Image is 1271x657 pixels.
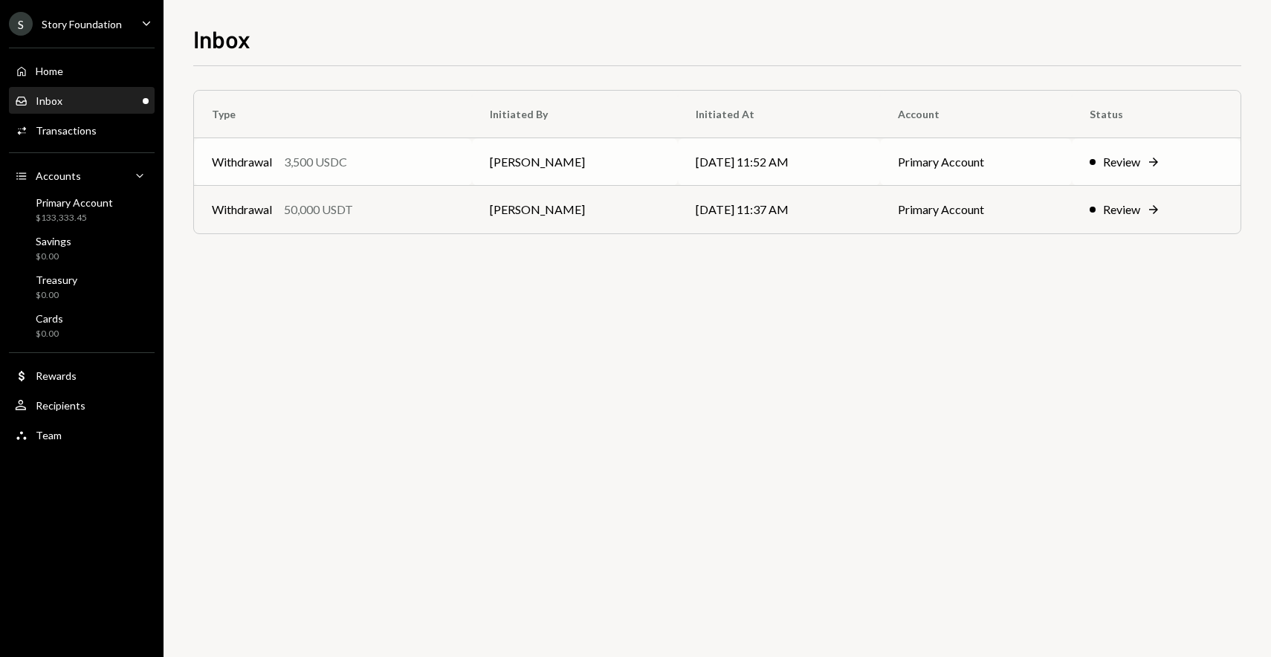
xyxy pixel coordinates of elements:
[36,274,77,286] div: Treasury
[36,250,71,263] div: $0.00
[193,24,250,54] h1: Inbox
[9,362,155,389] a: Rewards
[472,91,678,138] th: Initiated By
[9,308,155,343] a: Cards$0.00
[212,153,272,171] div: Withdrawal
[36,212,113,224] div: $133,333.45
[678,186,880,233] td: [DATE] 11:37 AM
[284,201,353,219] div: 50,000 USDT
[9,192,155,227] a: Primary Account$133,333.45
[36,94,62,107] div: Inbox
[1072,91,1241,138] th: Status
[42,18,122,30] div: Story Foundation
[36,235,71,247] div: Savings
[212,201,272,219] div: Withdrawal
[9,269,155,305] a: Treasury$0.00
[194,91,472,138] th: Type
[36,169,81,182] div: Accounts
[9,87,155,114] a: Inbox
[678,91,880,138] th: Initiated At
[472,186,678,233] td: [PERSON_NAME]
[880,138,1072,186] td: Primary Account
[1103,153,1140,171] div: Review
[36,429,62,441] div: Team
[36,196,113,209] div: Primary Account
[36,399,85,412] div: Recipients
[9,12,33,36] div: S
[1103,201,1140,219] div: Review
[9,392,155,418] a: Recipients
[678,138,880,186] td: [DATE] 11:52 AM
[36,328,63,340] div: $0.00
[36,124,97,137] div: Transactions
[9,421,155,448] a: Team
[36,369,77,382] div: Rewards
[9,162,155,189] a: Accounts
[472,138,678,186] td: [PERSON_NAME]
[36,289,77,302] div: $0.00
[880,91,1072,138] th: Account
[9,57,155,84] a: Home
[36,312,63,325] div: Cards
[9,230,155,266] a: Savings$0.00
[36,65,63,77] div: Home
[284,153,347,171] div: 3,500 USDC
[880,186,1072,233] td: Primary Account
[9,117,155,143] a: Transactions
